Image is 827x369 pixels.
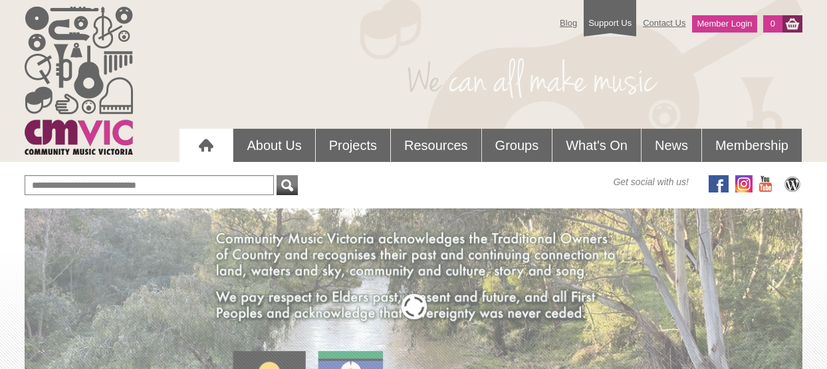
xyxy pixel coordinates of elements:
[316,129,390,162] a: Projects
[482,129,552,162] a: Groups
[702,129,802,162] a: Membership
[552,129,641,162] a: What's On
[782,175,802,192] img: CMVic Blog
[233,129,314,162] a: About Us
[553,11,584,35] a: Blog
[642,129,701,162] a: News
[735,175,753,192] img: icon-instagram.png
[613,175,689,188] span: Get social with us!
[391,129,481,162] a: Resources
[25,7,133,155] img: cmvic_logo.png
[763,15,782,33] a: 0
[636,11,692,35] a: Contact Us
[692,15,757,33] a: Member Login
